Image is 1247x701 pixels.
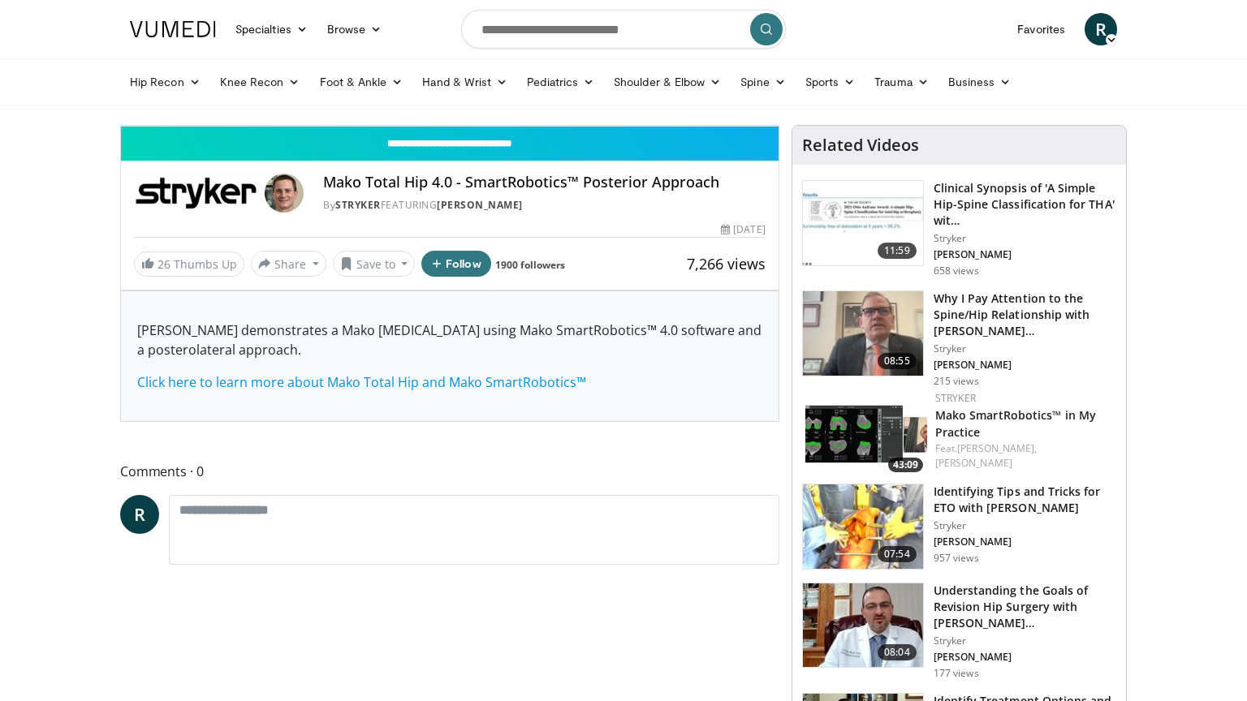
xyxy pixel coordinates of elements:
p: [PERSON_NAME] demonstrates a Mako [MEDICAL_DATA] using Mako SmartRobotics™ 4.0 software and a pos... [137,320,762,359]
p: [PERSON_NAME] [934,535,1116,548]
a: Knee Recon [210,66,310,98]
a: [PERSON_NAME], [957,441,1037,455]
img: 00fead53-50f5-4006-bf92-6ec7e9172365.150x105_q85_crop-smart_upscale.jpg [803,291,923,376]
a: Foot & Ankle [310,66,413,98]
a: Pediatrics [517,66,604,98]
h3: Why I Pay Attention to the Spine/Hip Relationship with [PERSON_NAME]… [934,290,1116,339]
span: 08:55 [878,353,917,369]
a: R [120,495,159,534]
p: Stryker [934,232,1116,245]
img: 063bef79-eff2-4eba-8e1b-1fa21209a81d.150x105_q85_crop-smart_upscale.jpg [803,583,923,668]
span: 08:04 [878,644,917,660]
button: Save to [333,251,416,277]
a: Specialties [226,13,317,45]
p: [PERSON_NAME] [934,248,1116,261]
div: By FEATURING [323,198,765,213]
p: Stryker [934,634,1116,647]
h3: Understanding the Goals of Revision Hip Surgery with [PERSON_NAME]… [934,583,1116,631]
a: 26 Thumbs Up [134,252,244,277]
img: 4f8340e7-9bb9-4abb-b960-1ac50a60f944.150x105_q85_crop-smart_upscale.jpg [803,181,923,265]
a: 08:04 Understanding the Goals of Revision Hip Surgery with [PERSON_NAME]… Stryker [PERSON_NAME] 1... [802,583,1116,680]
div: [DATE] [721,222,765,237]
a: [PERSON_NAME] [935,456,1012,470]
span: 26 [157,256,170,272]
p: Stryker [934,342,1116,355]
a: 08:55 Why I Pay Attention to the Spine/Hip Relationship with [PERSON_NAME]… Stryker [PERSON_NAME]... [802,290,1116,388]
a: Hip Recon [120,66,210,98]
a: Stryker [335,198,381,212]
span: 11:59 [878,243,917,259]
h4: Mako Total Hip 4.0 - SmartRobotics™ Posterior Approach [323,174,765,191]
h3: Identifying Tips and Tricks for ETO with [PERSON_NAME] [934,484,1116,516]
a: Sports [796,66,865,98]
input: Search topics, interventions [461,10,786,49]
p: [PERSON_NAME] [934,651,1116,664]
img: VuMedi Logo [130,21,216,37]
h4: Related Videos [802,135,919,155]
span: 43:09 [888,458,923,472]
a: Spine [731,66,795,98]
a: Trauma [865,66,938,98]
a: Shoulder & Elbow [604,66,731,98]
a: Hand & Wrist [412,66,517,98]
p: [PERSON_NAME] [934,359,1116,372]
a: Click here to learn more about Mako Total Hip and Mako SmartRobotics™ [137,373,586,391]
button: Follow [421,251,491,277]
a: Business [938,66,1021,98]
img: Avatar [265,174,304,213]
a: 1900 followers [495,258,565,272]
a: 11:59 Clinical Synopsis of 'A Simple Hip-Spine Classification for THA' wit… Stryker [PERSON_NAME]... [802,180,1116,277]
h3: Clinical Synopsis of 'A Simple Hip-Spine Classification for THA' wit… [934,180,1116,229]
span: Comments 0 [120,461,779,482]
video-js: Video Player [121,126,779,127]
img: 9beee89c-a115-4eed-9c82-4f7010f3a24b.150x105_q85_crop-smart_upscale.jpg [803,484,923,569]
a: Mako SmartRobotics™ in My Practice [935,407,1097,440]
p: 658 views [934,264,979,277]
p: 177 views [934,667,979,680]
a: Browse [317,13,392,45]
a: 43:09 [805,391,927,476]
a: [PERSON_NAME] [437,198,523,212]
p: Stryker [934,519,1116,532]
a: Stryker [935,391,976,405]
div: Feat. [935,441,1113,471]
a: R [1085,13,1117,45]
p: 957 views [934,552,979,565]
img: 6447fcf3-292f-4e91-9cb4-69224776b4c9.150x105_q85_crop-smart_upscale.jpg [805,391,927,476]
span: 7,266 views [687,254,766,273]
a: Favorites [1008,13,1075,45]
a: 07:54 Identifying Tips and Tricks for ETO with [PERSON_NAME] Stryker [PERSON_NAME] 957 views [802,484,1116,570]
img: Stryker [134,174,258,213]
span: 07:54 [878,546,917,562]
button: Share [251,251,326,277]
p: 215 views [934,375,979,388]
